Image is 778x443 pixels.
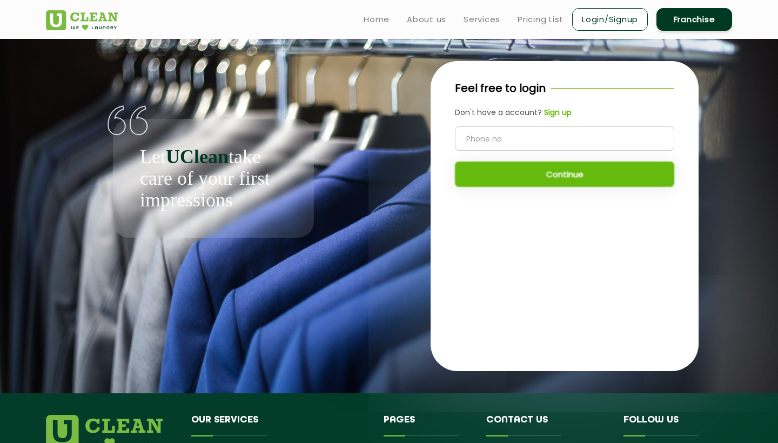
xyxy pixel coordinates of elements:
[384,415,471,435] h4: Pages
[166,146,229,167] b: UClean
[623,415,719,435] h4: Follow us
[191,415,367,435] h4: Our Services
[46,10,118,30] img: UClean Laundry and Dry Cleaning
[108,105,148,136] img: quote-img
[464,13,500,26] a: Services
[140,146,287,211] p: Let take care of your first impressions
[455,126,674,151] input: Phone no
[455,107,542,118] span: Don't have a account?
[656,8,732,31] a: Franchise
[455,80,546,96] p: Feel free to login
[518,13,564,26] a: Pricing List
[572,8,648,31] a: Login/Signup
[542,107,572,118] a: Sign up
[544,107,572,118] b: Sign up
[364,13,390,26] a: Home
[407,13,446,26] a: About us
[486,415,607,435] h4: Contact us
